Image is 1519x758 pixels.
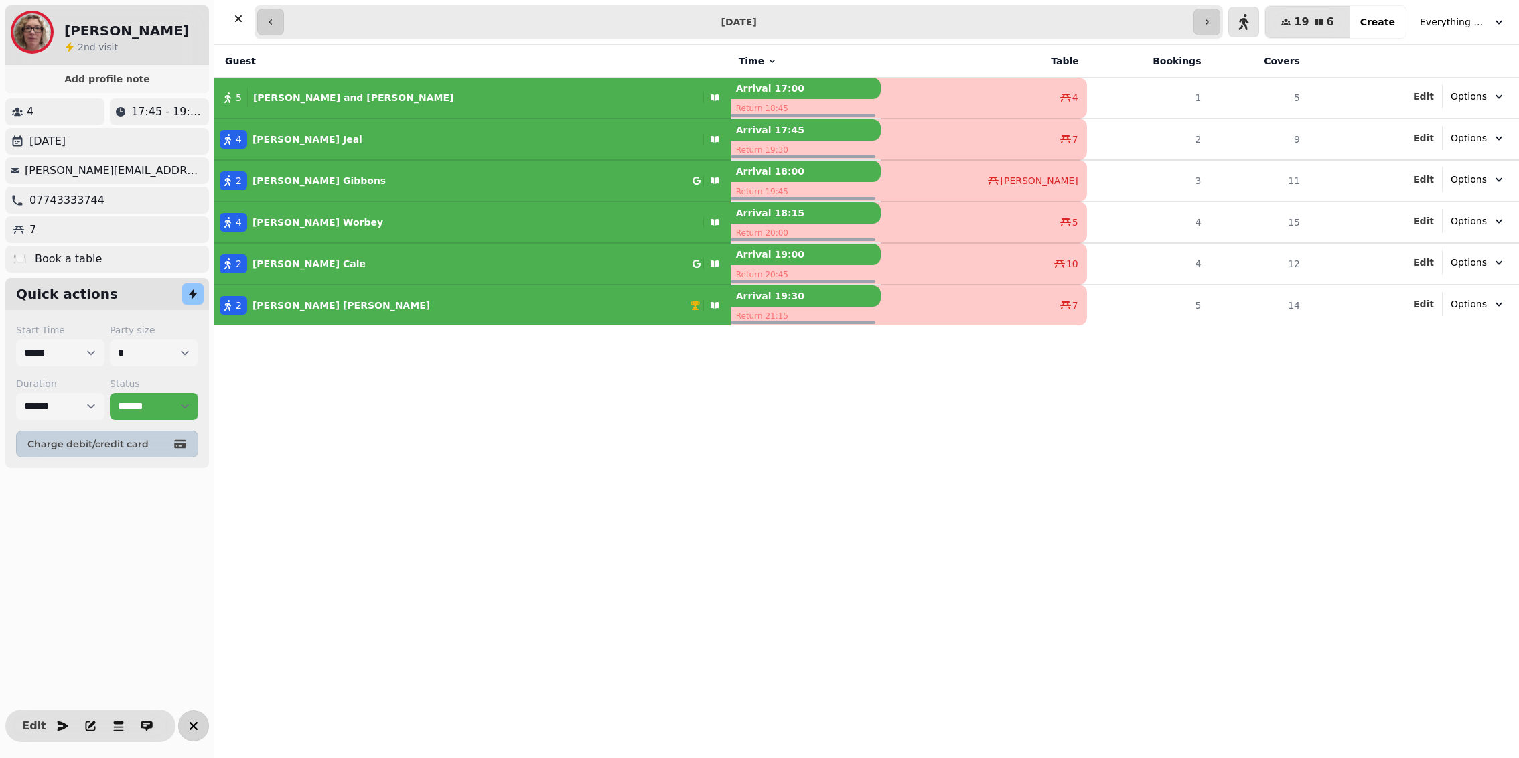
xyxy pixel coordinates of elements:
[78,40,118,54] p: visit
[1209,160,1307,202] td: 11
[731,141,881,159] p: Return 19:30
[1413,216,1434,226] span: Edit
[1451,297,1487,311] span: Options
[1443,292,1514,316] button: Options
[78,42,84,52] span: 2
[881,45,1087,78] th: Table
[1000,174,1078,187] span: [PERSON_NAME]
[252,133,362,146] p: [PERSON_NAME] Jeal
[731,307,881,325] p: Return 21:15
[236,174,242,187] span: 2
[214,82,731,114] button: 5[PERSON_NAME] and [PERSON_NAME]
[236,91,242,104] span: 5
[25,163,204,179] p: [PERSON_NAME][EMAIL_ADDRESS][DOMAIN_NAME]
[214,289,731,321] button: 2[PERSON_NAME] [PERSON_NAME]
[1209,78,1307,119] td: 5
[1451,131,1487,145] span: Options
[1360,17,1395,27] span: Create
[731,182,881,201] p: Return 19:45
[1443,126,1514,150] button: Options
[1087,45,1210,78] th: Bookings
[1413,214,1434,228] button: Edit
[214,45,731,78] th: Guest
[1443,84,1514,108] button: Options
[731,161,881,182] p: Arrival 18:00
[21,74,193,84] span: Add profile note
[1413,256,1434,269] button: Edit
[731,78,881,99] p: Arrival 17:00
[1087,202,1210,243] td: 4
[84,42,98,52] span: nd
[27,104,33,120] p: 4
[236,257,242,271] span: 2
[26,721,42,731] span: Edit
[253,91,454,104] p: [PERSON_NAME] and [PERSON_NAME]
[1072,216,1078,229] span: 5
[731,265,881,284] p: Return 20:45
[110,377,198,390] label: Status
[1209,202,1307,243] td: 15
[1087,285,1210,325] td: 5
[1413,92,1434,101] span: Edit
[1327,17,1334,27] span: 6
[1412,10,1514,34] button: Everything Good Goes
[214,123,731,155] button: 4[PERSON_NAME] Jeal
[739,54,778,68] button: Time
[1350,6,1406,38] button: Create
[16,285,118,303] h2: Quick actions
[731,202,881,224] p: Arrival 18:15
[1294,17,1309,27] span: 19
[1443,250,1514,275] button: Options
[252,174,386,187] p: [PERSON_NAME] Gibbons
[16,431,198,457] button: Charge debit/credit card
[13,251,27,267] p: 🍽️
[35,251,102,267] p: Book a table
[1072,91,1078,104] span: 4
[1413,131,1434,145] button: Edit
[1413,90,1434,103] button: Edit
[1066,257,1078,271] span: 10
[1413,175,1434,184] span: Edit
[1451,90,1487,103] span: Options
[1451,173,1487,186] span: Options
[1087,119,1210,160] td: 2
[1413,173,1434,186] button: Edit
[1443,167,1514,192] button: Options
[236,216,242,229] span: 4
[252,216,383,229] p: [PERSON_NAME] Worbey
[731,119,881,141] p: Arrival 17:45
[214,248,731,280] button: 2[PERSON_NAME] Cale
[1087,78,1210,119] td: 1
[1451,214,1487,228] span: Options
[236,299,242,312] span: 2
[1443,209,1514,233] button: Options
[1420,15,1487,29] span: Everything Good Goes
[1209,285,1307,325] td: 14
[29,222,36,238] p: 7
[16,323,104,337] label: Start Time
[1413,297,1434,311] button: Edit
[16,377,104,390] label: Duration
[1072,133,1078,146] span: 7
[214,206,731,238] button: 4[PERSON_NAME] Worbey
[110,323,198,337] label: Party size
[1209,243,1307,285] td: 12
[29,192,104,208] p: 07743333744
[131,104,204,120] p: 17:45 - 19:30
[214,165,731,197] button: 2[PERSON_NAME] Gibbons
[252,299,430,312] p: [PERSON_NAME] [PERSON_NAME]
[739,54,764,68] span: Time
[1413,258,1434,267] span: Edit
[731,285,881,307] p: Arrival 19:30
[27,439,171,449] span: Charge debit/credit card
[11,11,54,54] img: aHR0cHM6Ly93d3cuZ3JhdmF0YXIuY29tL2F2YXRhci9mNmU3NTE3MjBlNDQ4ZDQ0YzEwYTE2M2Q1MTZjNzlhMj9zPTE1MCZkP...
[1451,256,1487,269] span: Options
[1209,45,1307,78] th: Covers
[64,21,189,40] h2: [PERSON_NAME]
[1087,243,1210,285] td: 4
[11,70,204,88] button: Add profile note
[731,244,881,265] p: Arrival 19:00
[731,224,881,242] p: Return 20:00
[29,133,66,149] p: [DATE]
[731,99,881,118] p: Return 18:45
